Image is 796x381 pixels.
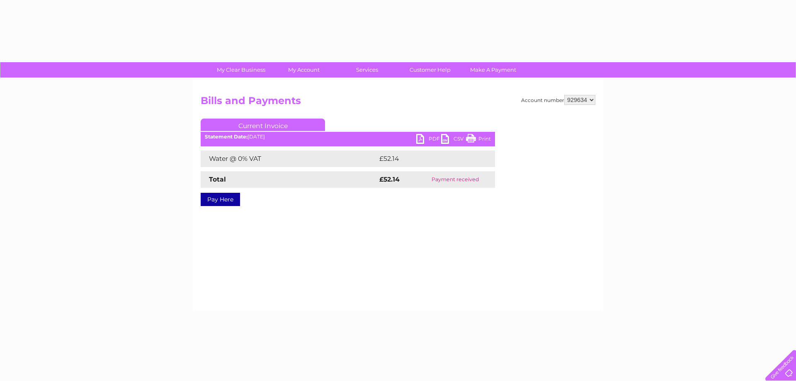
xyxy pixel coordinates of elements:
strong: Total [209,175,226,183]
td: £52.14 [377,150,478,167]
a: Current Invoice [201,119,325,131]
td: Payment received [415,171,495,188]
a: Customer Help [396,62,464,78]
h2: Bills and Payments [201,95,595,111]
td: Water @ 0% VAT [201,150,377,167]
a: Make A Payment [459,62,527,78]
div: Account number [521,95,595,105]
b: Statement Date: [205,133,248,140]
div: [DATE] [201,134,495,140]
a: CSV [441,134,466,146]
a: Services [333,62,401,78]
strong: £52.14 [379,175,400,183]
a: My Clear Business [207,62,275,78]
a: Pay Here [201,193,240,206]
a: Print [466,134,491,146]
a: My Account [270,62,338,78]
a: PDF [416,134,441,146]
